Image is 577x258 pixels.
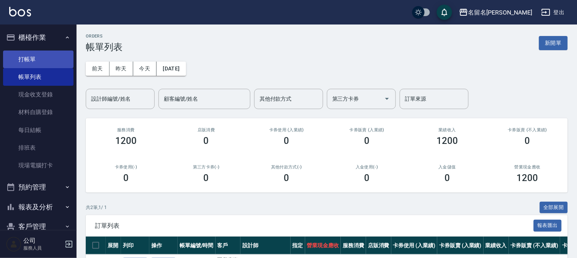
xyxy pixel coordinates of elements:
button: 報表及分析 [3,197,74,217]
th: 業績收入 [484,237,509,255]
h3: 服務消費 [95,127,157,132]
h3: 1200 [436,136,458,146]
h2: 入金使用(-) [336,165,398,170]
button: 昨天 [110,62,133,76]
h3: 1200 [517,173,538,183]
h2: 第三方卡券(-) [175,165,237,170]
a: 現場電腦打卡 [3,157,74,174]
th: 展開 [106,237,121,255]
th: 指定 [291,237,305,255]
h2: 店販消費 [175,127,237,132]
h2: 入金儲值 [416,165,478,170]
button: 櫃檯作業 [3,28,74,47]
h3: 0 [284,136,289,146]
th: 操作 [149,237,178,255]
a: 新開單 [539,39,568,46]
h3: 0 [204,136,209,146]
h2: 卡券使用 (入業績) [256,127,318,132]
a: 帳單列表 [3,68,74,86]
h3: 0 [445,173,450,183]
h2: ORDERS [86,34,123,39]
h3: 0 [525,136,530,146]
h2: 卡券販賣 (不入業績) [497,127,559,132]
div: 名留名[PERSON_NAME] [468,8,532,17]
h3: 0 [364,173,369,183]
a: 打帳單 [3,51,74,68]
h3: 0 [364,136,369,146]
th: 服務消費 [341,237,366,255]
p: 共 2 筆, 1 / 1 [86,204,107,211]
button: save [437,5,452,20]
a: 排班表 [3,139,74,157]
img: Person [6,237,21,252]
th: 店販消費 [366,237,391,255]
th: 列印 [121,237,149,255]
button: 預約管理 [3,177,74,197]
a: 報表匯出 [534,222,562,229]
h3: 0 [284,173,289,183]
h3: 0 [123,173,129,183]
a: 每日結帳 [3,121,74,139]
h2: 營業現金應收 [497,165,559,170]
h2: 卡券販賣 (入業績) [336,127,398,132]
th: 營業現金應收 [305,237,341,255]
h3: 1200 [115,136,137,146]
h3: 帳單列表 [86,42,123,52]
th: 卡券販賣 (不入業績) [509,237,560,255]
p: 服務人員 [23,245,62,251]
th: 客戶 [216,237,241,255]
button: 今天 [133,62,157,76]
th: 卡券販賣 (入業績) [437,237,484,255]
button: 報表匯出 [534,220,562,232]
h3: 0 [204,173,209,183]
th: 卡券使用 (入業績) [391,237,438,255]
h2: 其他付款方式(-) [256,165,318,170]
h2: 業績收入 [416,127,478,132]
img: Logo [9,7,31,16]
span: 訂單列表 [95,222,534,230]
button: 名留名[PERSON_NAME] [456,5,535,20]
h2: 卡券使用(-) [95,165,157,170]
button: 全部展開 [540,202,568,214]
th: 設計師 [240,237,290,255]
button: 登出 [538,5,568,20]
button: 前天 [86,62,110,76]
a: 材料自購登錄 [3,103,74,121]
button: Open [381,93,393,105]
a: 現金收支登錄 [3,86,74,103]
h5: 公司 [23,237,62,245]
th: 帳單編號/時間 [178,237,216,255]
button: 新開單 [539,36,568,50]
button: [DATE] [157,62,186,76]
button: 客戶管理 [3,217,74,237]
